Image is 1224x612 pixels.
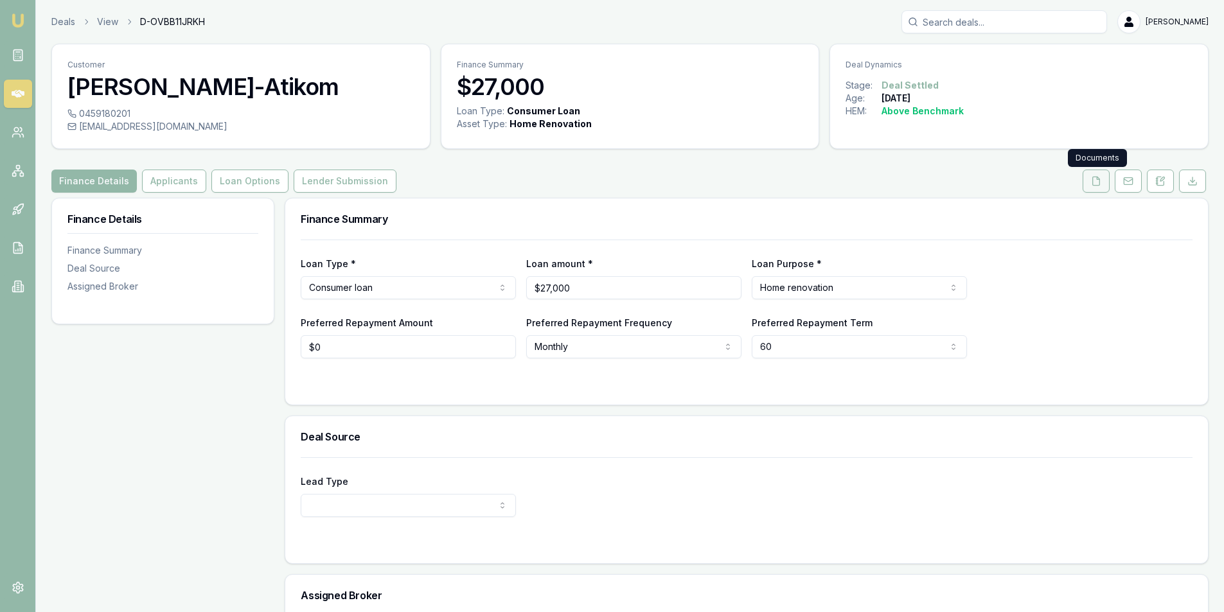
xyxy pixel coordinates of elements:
[10,13,26,28] img: emu-icon-u.png
[457,74,804,100] h3: $27,000
[507,105,580,118] div: Consumer Loan
[846,60,1193,70] p: Deal Dynamics
[294,170,396,193] button: Lender Submission
[97,15,118,28] a: View
[882,92,910,105] div: [DATE]
[291,170,399,193] a: Lender Submission
[67,280,258,293] div: Assigned Broker
[209,170,291,193] a: Loan Options
[526,276,741,299] input: $
[1146,17,1209,27] span: [PERSON_NAME]
[301,432,1193,442] h3: Deal Source
[301,590,1193,600] h3: Assigned Broker
[67,60,414,70] p: Customer
[752,317,873,328] label: Preferred Repayment Term
[752,258,822,269] label: Loan Purpose *
[301,214,1193,224] h3: Finance Summary
[142,170,206,193] button: Applicants
[51,170,137,193] button: Finance Details
[846,79,882,92] div: Stage:
[901,10,1107,33] input: Search deals
[1068,149,1127,167] div: Documents
[457,60,804,70] p: Finance Summary
[67,74,414,100] h3: [PERSON_NAME]-Atikom
[301,335,516,358] input: $
[211,170,288,193] button: Loan Options
[51,15,205,28] nav: breadcrumb
[526,317,672,328] label: Preferred Repayment Frequency
[67,214,258,224] h3: Finance Details
[457,118,507,130] div: Asset Type :
[882,79,939,92] div: Deal Settled
[510,118,592,130] div: Home Renovation
[51,170,139,193] a: Finance Details
[67,107,414,120] div: 0459180201
[301,476,348,487] label: Lead Type
[846,105,882,118] div: HEM:
[139,170,209,193] a: Applicants
[526,258,593,269] label: Loan amount *
[67,262,258,275] div: Deal Source
[301,258,356,269] label: Loan Type *
[301,317,433,328] label: Preferred Repayment Amount
[140,15,205,28] span: D-OVBB11JRKH
[67,120,414,133] div: [EMAIL_ADDRESS][DOMAIN_NAME]
[882,105,964,118] div: Above Benchmark
[51,15,75,28] a: Deals
[457,105,504,118] div: Loan Type:
[846,92,882,105] div: Age:
[67,244,258,257] div: Finance Summary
